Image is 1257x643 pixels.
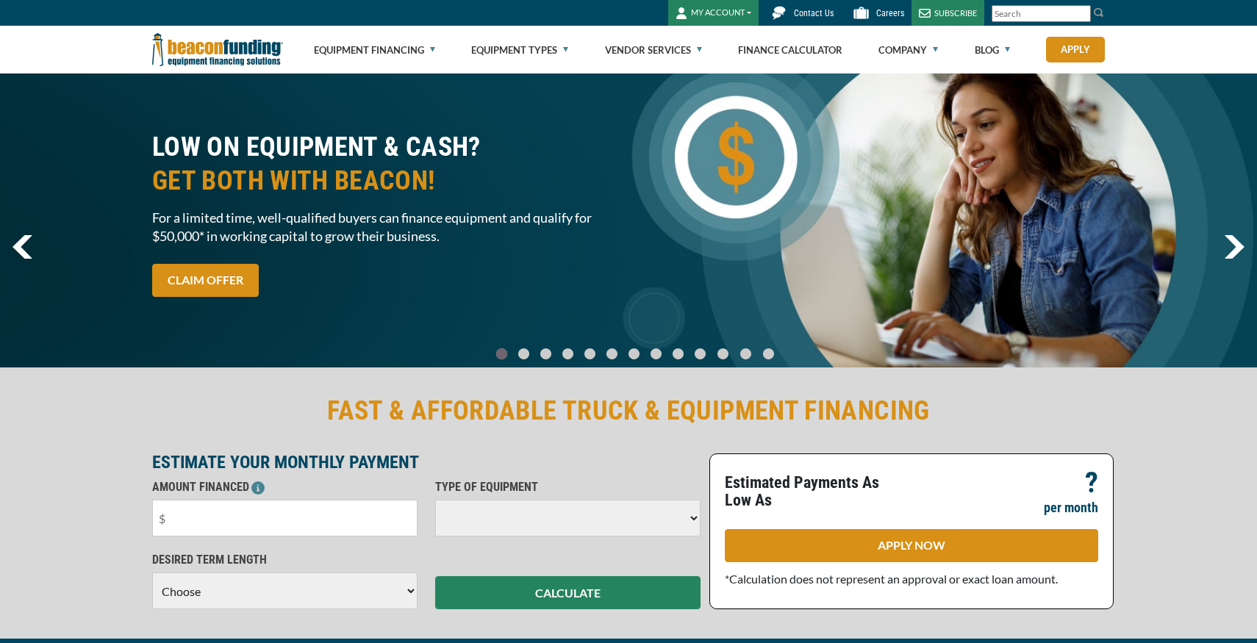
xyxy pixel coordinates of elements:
p: ? [1085,474,1098,492]
p: ESTIMATE YOUR MONTHLY PAYMENT [152,453,701,471]
span: Contact Us [794,8,834,18]
input: $ [152,500,418,536]
p: Estimated Payments As Low As [725,474,903,509]
span: Careers [876,8,904,18]
a: Go To Slide 0 [493,348,511,360]
img: Beacon Funding Corporation logo [152,26,283,73]
a: Go To Slide 7 [648,348,665,360]
p: AMOUNT FINANCED [152,478,418,496]
span: For a limited time, well-qualified buyers can finance equipment and qualify for $50,000* in worki... [152,209,620,245]
a: Go To Slide 4 [581,348,599,360]
p: TYPE OF EQUIPMENT [435,478,701,496]
a: Clear search text [1075,8,1087,20]
a: previous [12,235,32,259]
a: Go To Slide 11 [737,348,755,360]
span: *Calculation does not represent an approval or exact loan amount. [725,572,1058,586]
a: Go To Slide 5 [604,348,621,360]
a: APPLY NOW [725,529,1098,562]
a: Go To Slide 1 [515,348,533,360]
h2: LOW ON EQUIPMENT & CASH? [152,130,620,198]
a: Go To Slide 10 [714,348,732,360]
a: Vendor Services [605,26,702,73]
a: Company [878,26,938,73]
img: Right Navigator [1224,235,1245,259]
a: Finance Calculator [738,26,842,73]
a: Go To Slide 9 [692,348,709,360]
img: Left Navigator [12,235,32,259]
a: Go To Slide 3 [559,348,577,360]
a: Go To Slide 8 [670,348,687,360]
a: Go To Slide 2 [537,348,555,360]
a: Go To Slide 6 [626,348,643,360]
a: Equipment Types [471,26,568,73]
a: Blog [975,26,1010,73]
a: Apply [1046,37,1105,62]
a: CLAIM OFFER [152,264,259,297]
button: CALCULATE [435,576,701,609]
a: Go To Slide 12 [759,348,778,360]
p: per month [1044,499,1098,517]
a: next [1224,235,1245,259]
h2: FAST & AFFORDABLE TRUCK & EQUIPMENT FINANCING [152,394,1105,428]
img: Search [1093,7,1105,18]
input: Search [992,5,1091,22]
a: Equipment Financing [314,26,435,73]
span: GET BOTH WITH BEACON! [152,164,620,198]
p: DESIRED TERM LENGTH [152,551,418,569]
